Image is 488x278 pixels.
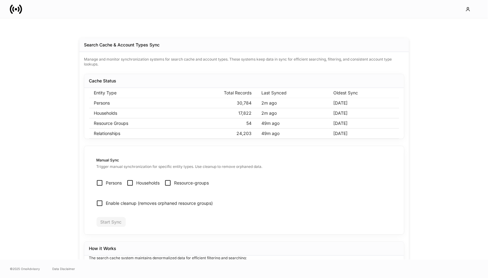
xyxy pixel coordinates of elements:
p: The search cache system maintains denormalized data for efficient filtering and searching: [89,256,399,260]
td: Persons [89,98,180,108]
h6: Manual Sync [97,157,392,163]
td: 2m ago [256,108,328,118]
td: 49m ago [256,129,328,139]
td: [DATE] [328,129,399,139]
th: Entity Type [89,88,180,98]
div: Cache Status [89,78,117,84]
td: [DATE] [328,98,399,108]
span: Enable cleanup (removes orphaned resource groups) [106,200,213,206]
td: [DATE] [328,108,399,118]
td: 24,203 [180,129,257,139]
td: Households [89,108,180,118]
td: [DATE] [328,118,399,129]
span: Persons [106,180,122,186]
th: Oldest Sync [328,88,399,98]
div: How it Works [89,245,117,252]
div: Search Cache & Account Types Sync [84,42,160,48]
p: Manage and monitor synchronization systems for search cache and account types. These systems keep... [84,57,404,67]
td: 30,784 [180,98,257,108]
span: Households [137,180,160,186]
td: 49m ago [256,118,328,129]
td: 2m ago [256,98,328,108]
a: Data Disclaimer [52,266,75,271]
th: Total Records [180,88,257,98]
td: 54 [180,118,257,129]
p: Trigger manual synchronization for specific entity types. Use cleanup to remove orphaned data. [97,164,392,169]
td: 17,822 [180,108,257,118]
td: Resource Groups [89,118,180,129]
th: Last Synced [256,88,328,98]
td: Relationships [89,129,180,139]
span: Resource-groups [174,180,209,186]
span: © 2025 OneAdvisory [10,266,40,271]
